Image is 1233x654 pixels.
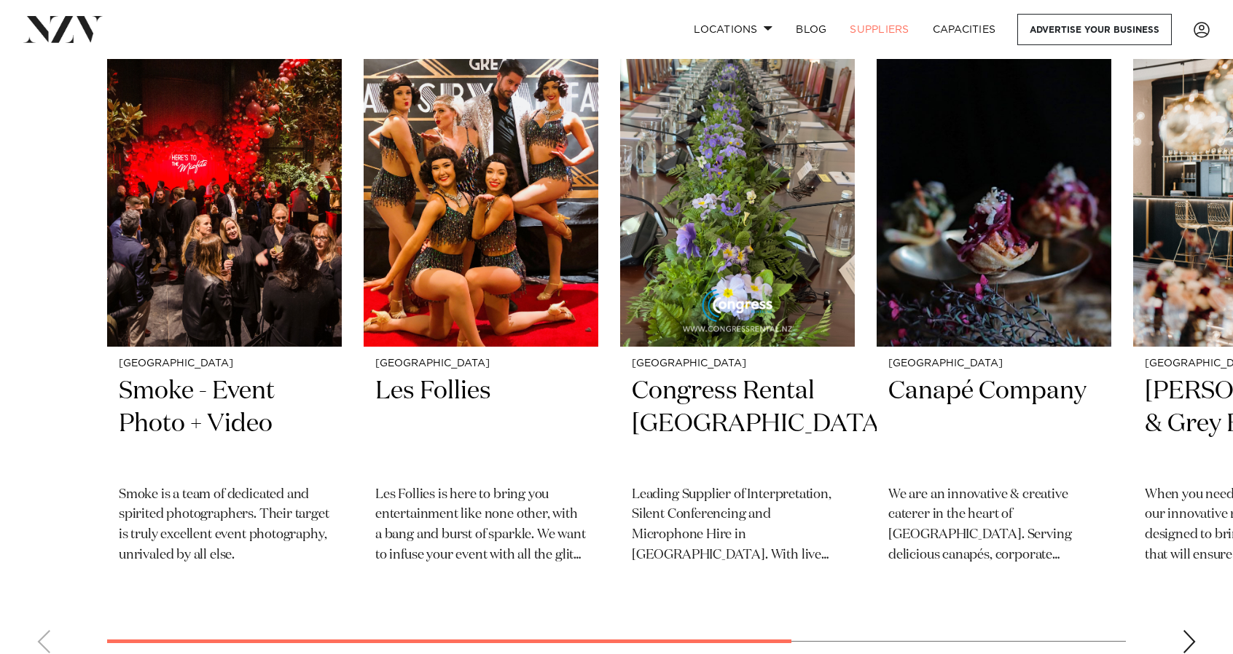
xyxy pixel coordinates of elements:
[375,375,587,473] h2: Les Follies
[632,485,843,567] p: Leading Supplier of Interpretation, Silent Conferencing and Microphone Hire in [GEOGRAPHIC_DATA]....
[682,14,784,45] a: Locations
[620,32,855,595] swiper-slide: 3 / 6
[364,32,598,595] swiper-slide: 2 / 6
[364,32,598,595] a: [GEOGRAPHIC_DATA] Les Follies Les Follies is here to bring you entertainment like none other, wit...
[107,32,342,595] a: [GEOGRAPHIC_DATA] Smoke - Event Photo + Video Smoke is a team of dedicated and spirited photograp...
[838,14,920,45] a: SUPPLIERS
[107,32,342,595] swiper-slide: 1 / 6
[784,14,838,45] a: BLOG
[375,485,587,567] p: Les Follies is here to bring you entertainment like none other, with a bang and burst of sparkle....
[23,16,103,42] img: nzv-logo.png
[632,375,843,473] h2: Congress Rental [GEOGRAPHIC_DATA]
[888,485,1100,567] p: ​We are an innovative & creative caterer in the heart of [GEOGRAPHIC_DATA]. Serving delicious can...
[921,14,1008,45] a: Capacities
[119,358,330,369] small: [GEOGRAPHIC_DATA]
[119,375,330,473] h2: Smoke - Event Photo + Video
[620,32,855,595] a: [GEOGRAPHIC_DATA] Congress Rental [GEOGRAPHIC_DATA] Leading Supplier of Interpretation, Silent Co...
[375,358,587,369] small: [GEOGRAPHIC_DATA]
[632,358,843,369] small: [GEOGRAPHIC_DATA]
[119,485,330,567] p: Smoke is a team of dedicated and spirited photographers. Their target is truly excellent event ph...
[888,358,1100,369] small: [GEOGRAPHIC_DATA]
[888,375,1100,473] h2: Canapé Company
[877,32,1111,595] a: [GEOGRAPHIC_DATA] Canapé Company ​We are an innovative & creative caterer in the heart of [GEOGRA...
[1017,14,1172,45] a: Advertise your business
[877,32,1111,595] swiper-slide: 4 / 6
